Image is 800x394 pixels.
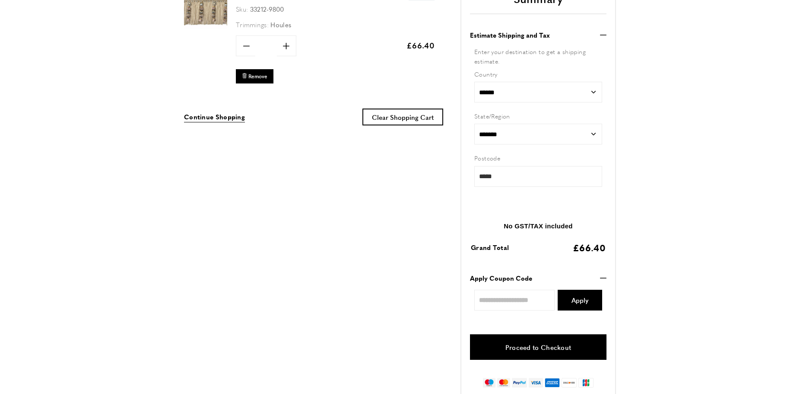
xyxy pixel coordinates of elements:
[470,30,606,40] button: Estimate Shipping and Tax
[184,27,227,35] a: Embellished bullion fringe 130mm 33212-9800
[504,222,573,230] strong: No GST/TAX included
[558,290,602,311] button: Apply
[372,112,434,122] span: Clear Shopping Cart
[362,109,443,125] button: Clear Shopping Cart
[545,378,560,388] img: american-express
[470,273,532,283] strong: Apply Coupon Code
[474,111,602,121] label: State/Region
[571,297,588,303] span: Apply
[470,334,606,360] a: Proceed to Checkout
[270,20,291,29] span: Houles
[184,112,245,122] a: Continue Shopping
[470,30,550,40] strong: Estimate Shipping and Tax
[406,40,435,51] span: £66.40
[474,47,602,66] div: Enter your destination to get a shipping estimate.
[184,112,245,121] span: Continue Shopping
[248,73,267,80] span: Remove
[512,378,527,388] img: paypal
[471,243,509,252] span: Grand Total
[562,378,577,388] img: discover
[236,4,248,13] span: Sku:
[474,69,602,79] label: Country
[236,20,269,29] span: Trimmings:
[573,241,606,254] span: £66.40
[483,378,495,388] img: maestro
[250,4,284,13] span: 33212-9800
[497,378,510,388] img: mastercard
[474,153,602,163] label: Postcode
[529,378,543,388] img: visa
[578,378,594,388] img: jcb
[470,273,606,283] button: Apply Coupon Code
[236,69,273,83] button: Remove Embellished bullion fringe 130mm 33212-9800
